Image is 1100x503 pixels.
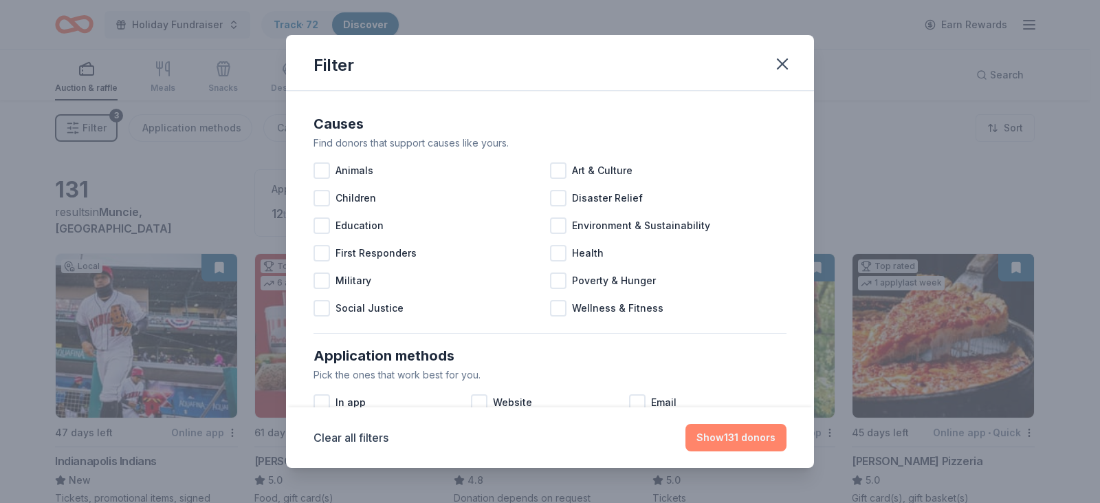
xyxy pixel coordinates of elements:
[572,162,632,179] span: Art & Culture
[572,245,604,261] span: Health
[335,245,417,261] span: First Responders
[685,424,786,451] button: Show131 donors
[493,394,532,411] span: Website
[572,300,663,317] span: Wellness & Fitness
[313,135,786,151] div: Find donors that support causes like yours.
[335,394,366,411] span: In app
[651,394,676,411] span: Email
[335,190,376,206] span: Children
[313,54,354,76] div: Filter
[335,272,371,289] span: Military
[313,367,786,383] div: Pick the ones that work best for you.
[335,162,373,179] span: Animals
[335,217,384,234] span: Education
[313,345,786,367] div: Application methods
[313,429,388,446] button: Clear all filters
[335,300,404,317] span: Social Justice
[572,190,643,206] span: Disaster Relief
[313,113,786,135] div: Causes
[572,217,710,234] span: Environment & Sustainability
[572,272,656,289] span: Poverty & Hunger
